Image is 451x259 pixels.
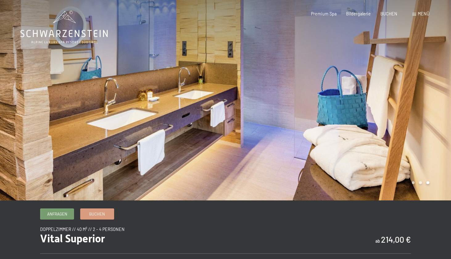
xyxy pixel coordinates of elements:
a: Premium Spa [311,11,337,16]
a: Anfragen [40,209,74,219]
span: Vital Superior [40,232,105,245]
span: ab [375,238,380,244]
a: BUCHEN [380,11,397,16]
span: Anfragen [47,211,67,217]
span: Doppelzimmer // 40 m² // 2 - 4 Personen [40,227,125,232]
a: Bildergalerie [346,11,371,16]
span: Menü [418,11,429,16]
span: Buchen [89,211,105,217]
a: Buchen [81,209,114,219]
b: 214,00 € [381,234,411,244]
